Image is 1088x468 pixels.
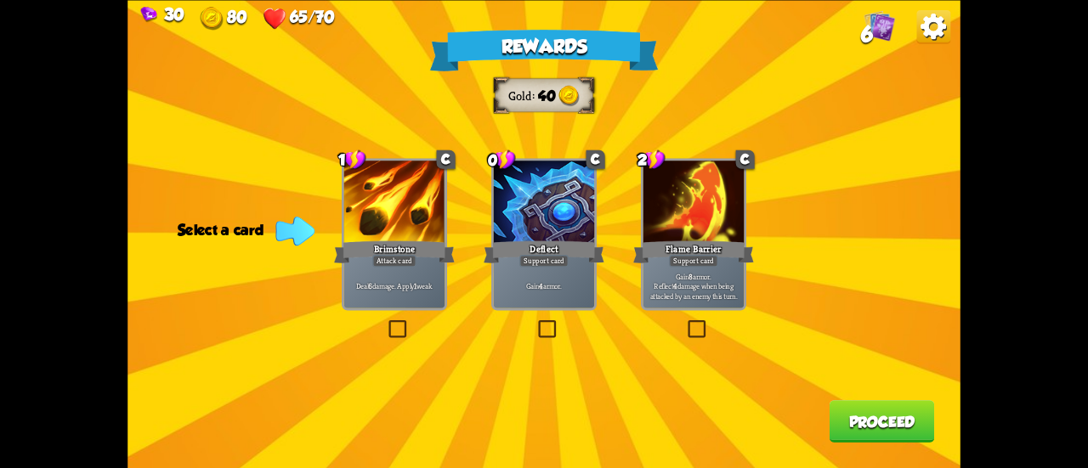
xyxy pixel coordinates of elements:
[227,6,247,25] span: 80
[586,149,605,168] div: C
[414,281,416,291] b: 1
[861,21,873,47] span: 6
[538,87,556,104] span: 40
[558,85,579,105] img: Gold.png
[633,238,754,265] div: Flame Barrier
[338,149,366,170] div: 1
[201,6,247,30] div: Gold
[508,87,537,103] div: Gold
[539,281,542,291] b: 4
[437,149,456,168] div: C
[141,6,157,21] img: Gem.png
[673,281,677,291] b: 4
[347,281,443,291] p: Deal damage. Apply weak.
[275,216,314,245] img: Indicator_Arrow.png
[864,9,896,44] div: View all the cards in your deck
[646,271,742,301] p: Gain armor. Reflect damage when being attacked by an enemy this turn.
[178,221,309,238] div: Select a card
[263,6,287,30] img: Heart.png
[484,238,604,265] div: Deflect
[917,9,951,43] img: Options_Button.png
[688,271,692,281] b: 8
[519,255,569,267] div: Support card
[864,9,896,41] img: Cards_Icon.png
[637,149,666,170] div: 2
[141,4,184,23] div: Gems
[290,6,334,25] span: 65/70
[496,281,592,291] p: Gain armor.
[334,238,455,265] div: Brimstone
[368,281,371,291] b: 6
[263,6,334,30] div: Health
[372,255,416,267] div: Attack card
[488,149,516,170] div: 0
[201,6,224,30] img: Gold.png
[669,255,718,267] div: Support card
[830,400,935,443] button: Proceed
[736,149,755,168] div: C
[430,29,659,70] div: Rewards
